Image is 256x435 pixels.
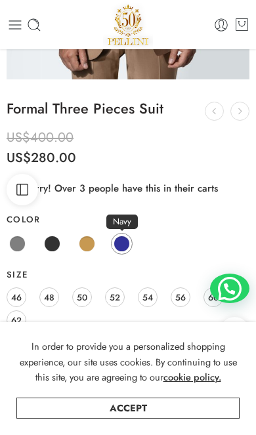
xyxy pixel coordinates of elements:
[7,214,249,226] label: Color
[39,287,59,307] a: 48
[234,17,249,33] a: Cart
[7,310,26,330] a: 62
[111,233,133,255] a: Navy
[7,128,30,147] span: US$
[7,148,31,167] span: US$
[7,128,74,147] bdi: 400.00
[142,289,153,306] span: 54
[138,287,158,307] a: 54
[7,180,249,196] div: Hurry! Over 3 people have this in their carts
[7,99,249,119] h1: Formal Three Pieces Suit
[171,287,190,307] a: 56
[213,17,229,33] a: Login / Register
[72,287,92,307] a: 50
[106,215,138,229] span: Navy
[11,312,22,329] span: 62
[44,289,54,306] span: 48
[208,289,219,306] span: 60
[105,287,125,307] a: 52
[7,269,249,281] label: Size
[7,148,76,167] bdi: 280.00
[11,289,22,306] span: 46
[163,369,221,384] a: cookie policy.
[20,339,237,383] span: In order to provide you a personalized shopping experience, our site uses cookies. By continuing ...
[203,287,223,307] a: 60
[16,398,240,419] a: Accept
[77,289,87,306] span: 50
[7,287,26,307] a: 46
[110,289,120,306] span: 52
[175,289,186,306] span: 56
